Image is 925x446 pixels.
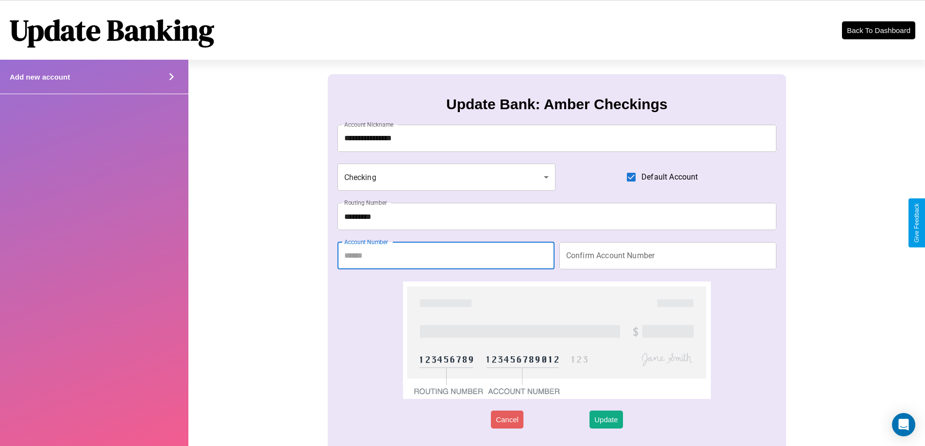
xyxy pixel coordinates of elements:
label: Account Nickname [344,120,394,129]
button: Update [589,411,622,429]
label: Routing Number [344,198,387,207]
button: Back To Dashboard [842,21,915,39]
h4: Add new account [10,73,70,81]
h1: Update Banking [10,10,214,50]
img: check [403,281,710,399]
h3: Update Bank: Amber Checkings [446,96,668,113]
span: Default Account [641,171,698,183]
button: Cancel [491,411,523,429]
div: Checking [337,164,556,191]
div: Open Intercom Messenger [892,413,915,436]
label: Account Number [344,238,388,246]
div: Give Feedback [913,203,920,243]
